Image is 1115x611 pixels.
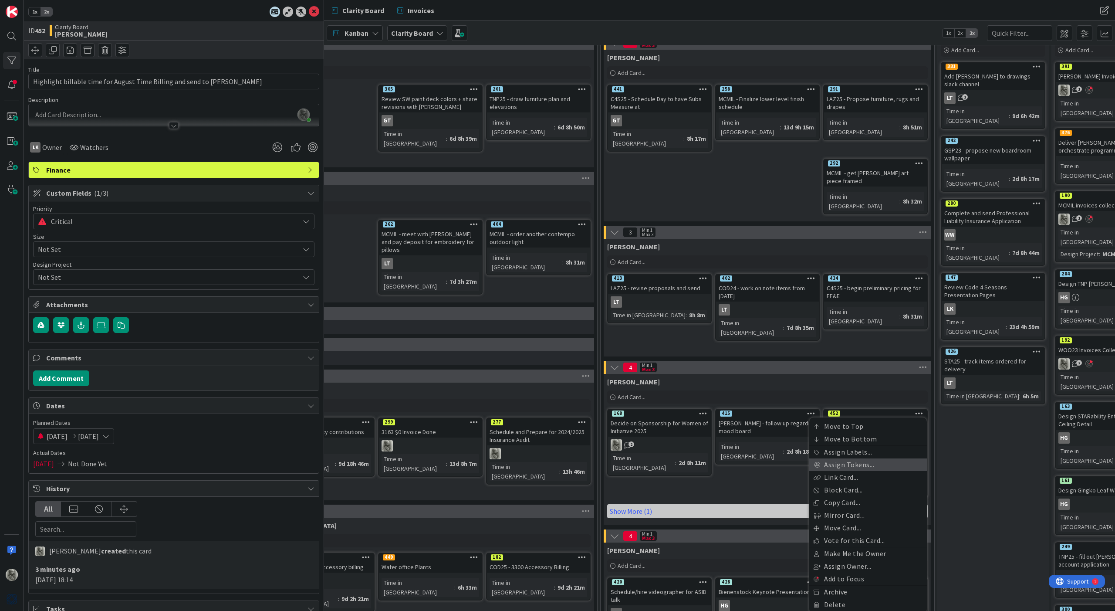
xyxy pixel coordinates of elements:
div: GSP23 - propose new boardroom wallpaper [942,145,1044,164]
div: LT [942,377,1044,389]
span: Support [18,1,40,12]
div: 190 [1060,193,1072,199]
div: 258MCMIL - Finalize lower level finish schedule [716,85,819,112]
img: Visit kanbanzone.com [6,6,18,18]
div: 415 [716,410,819,418]
span: : [559,467,561,476]
a: Link Card... [809,471,927,484]
span: 1 [1076,86,1082,92]
div: HG [1058,292,1070,303]
div: 192 [1060,337,1072,343]
div: 441C4S25 - Schedule Day to have Subs Measure at [608,85,711,112]
div: 168 [608,410,711,418]
div: 201TNP25 - draw furniture plan and elevations [487,85,590,112]
span: 2 [1076,360,1082,366]
span: : [446,277,447,286]
div: 441 [608,85,711,93]
div: LT [944,92,956,104]
a: Assign Tokens... [809,458,927,471]
div: GT [379,115,482,126]
span: : [335,459,336,468]
img: z2ljhaFx2XcmKtHH0XDNUfyWuC31CjDO.png [297,109,310,121]
div: 376 [1060,130,1072,136]
div: 8h 51m [901,122,924,132]
a: 415[PERSON_NAME] - follow up regarding mood boardTime in [GEOGRAPHIC_DATA]:2d 8h 18m [715,409,820,465]
a: 258MCMIL - Finalize lower level finish scheduleTime in [GEOGRAPHIC_DATA]:13d 9h 15m [715,85,820,140]
div: 277 [487,418,590,426]
span: Invoices [408,5,434,16]
span: Kanban [345,28,368,38]
a: 449Water office PlantsTime in [GEOGRAPHIC_DATA]:6h 33m [378,553,483,601]
div: LK [30,142,41,153]
div: Time in [GEOGRAPHIC_DATA] [827,192,899,211]
div: 147 [946,275,958,281]
a: 277Schedule and Prepare for 2024/2025 Insurance AuditPATime in [GEOGRAPHIC_DATA]:13h 46m [486,418,591,485]
div: 147 [942,274,1044,282]
div: 13h 46m [561,467,587,476]
div: 305 [379,85,482,93]
a: 413LAZ25 - revise proposals and sendLTTime in [GEOGRAPHIC_DATA]:8h 8m [607,274,712,323]
div: 415[PERSON_NAME] - follow up regarding mood board [716,410,819,437]
img: PA [1058,214,1070,225]
div: LT [611,296,622,308]
span: : [899,312,901,321]
div: 8h 31m [564,258,587,267]
span: Add Card... [618,69,645,77]
div: LK [942,303,1044,315]
span: : [783,323,784,333]
div: 292 [828,160,840,166]
div: 391 [1060,64,1072,70]
div: LT [942,92,1044,104]
a: 242GSP23 - propose new boardroom wallpaperTime in [GEOGRAPHIC_DATA]:2d 8h 17m [941,136,1045,192]
img: PA [490,448,501,459]
div: Time in [GEOGRAPHIC_DATA] [944,391,1019,401]
div: 404 [491,221,503,227]
div: Time in [GEOGRAPHIC_DATA] [490,462,559,481]
div: 402COD24 - work on note items from [DATE] [716,275,819,302]
div: Time in [GEOGRAPHIC_DATA] [490,253,562,272]
div: LT [608,296,711,308]
div: MCMIL - meet with [PERSON_NAME] and pay deposit for embroidery for pillows [379,228,482,255]
a: 452Move to TopMove to BottomAssign Labels...Assign Tokens...Link Card...Block Card...Copy Card...... [823,409,928,497]
img: PA [611,439,622,451]
div: 331Add [PERSON_NAME] to drawings slack channel [942,63,1044,90]
div: 262 [383,221,395,227]
span: Add Card... [1065,46,1093,54]
div: Time in [GEOGRAPHIC_DATA] [382,454,446,473]
div: 402 [716,275,819,282]
div: 280Complete and send Professional Liability Insurance Application [942,200,1044,227]
a: Show More (1) [607,504,928,518]
div: MCMIL - Finalize lower level finish schedule [716,93,819,112]
span: [DATE] [47,431,68,441]
div: 8h 17m [685,134,708,143]
div: Time in [GEOGRAPHIC_DATA] [719,442,783,461]
div: LT [382,258,393,269]
a: 402COD24 - work on note items from [DATE]LTTime in [GEOGRAPHIC_DATA]:7d 8h 35m [715,274,820,341]
a: Move to Bottom [809,433,927,445]
a: 426STA25 - track items ordered for deliveryLTTime in [GEOGRAPHIC_DATA]:6h 5m [941,347,1045,404]
span: : [683,134,685,143]
a: 182COD25 - 3300 Accessory BillingTime in [GEOGRAPHIC_DATA]:9d 2h 21m [486,553,591,601]
div: 7d 8h 35m [784,323,816,333]
div: 6d 8h 39m [447,134,479,143]
div: Time in [GEOGRAPHIC_DATA] [944,106,1009,126]
div: 404 [487,221,590,228]
div: GT [608,115,711,126]
span: : [783,447,784,456]
span: : [675,458,676,468]
div: Time in [GEOGRAPHIC_DATA] [827,118,899,137]
a: Make Me the Owner [809,547,927,560]
a: Invoices [392,3,439,18]
a: 201TNP25 - draw furniture plan and elevationsTime in [GEOGRAPHIC_DATA]:6d 8h 50m [486,85,591,140]
img: PA [1058,85,1070,96]
div: 2d 8h 17m [1010,174,1042,183]
a: Move Card... [809,522,927,534]
div: 168 [612,411,624,417]
div: 262 [379,221,482,228]
div: 242 [942,137,1044,145]
div: 426STA25 - track items ordered for delivery [942,348,1044,375]
span: Not Set [38,271,295,283]
div: Time in [GEOGRAPHIC_DATA] [944,243,1009,262]
div: PA [379,440,482,451]
div: LAZ25 - Propose furniture, rugs and drapes [824,93,927,112]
